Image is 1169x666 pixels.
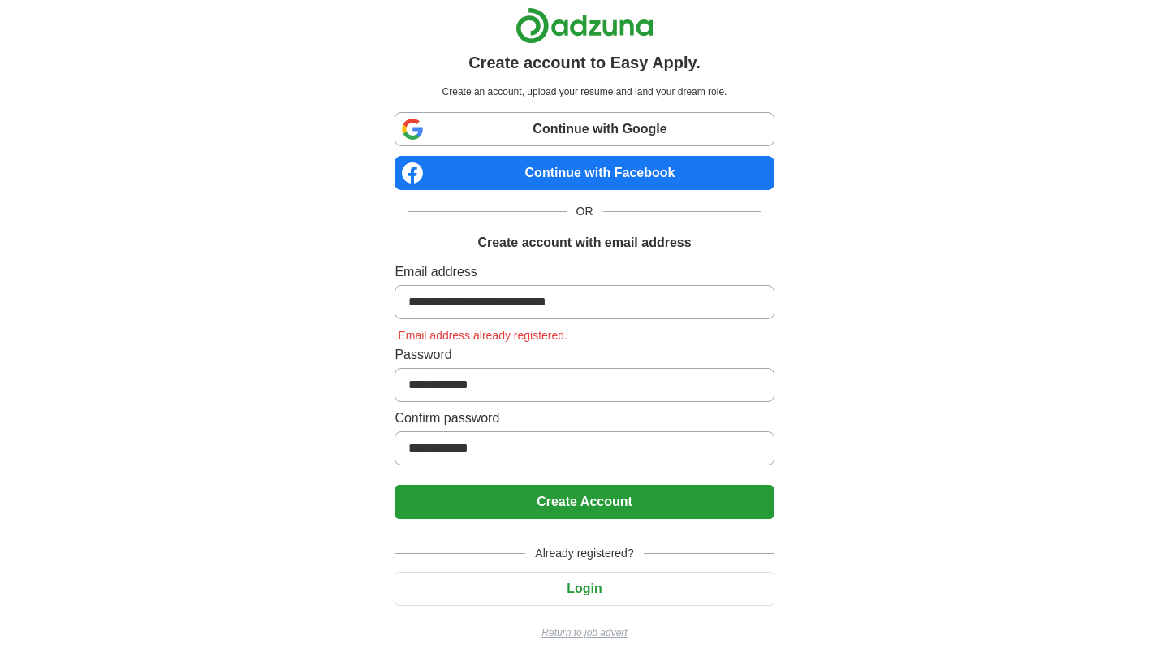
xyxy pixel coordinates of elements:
button: Login [395,572,774,606]
span: Email address already registered. [395,329,571,342]
h1: Create account with email address [477,233,691,253]
p: Create an account, upload your resume and land your dream role. [398,84,770,99]
a: Continue with Google [395,112,774,146]
label: Password [395,345,774,365]
a: Continue with Facebook [395,156,774,190]
img: Adzuna logo [515,7,654,44]
a: Return to job advert [395,625,774,640]
h1: Create account to Easy Apply. [468,50,701,75]
span: Already registered? [525,545,643,562]
label: Email address [395,262,774,282]
span: OR [567,203,603,220]
a: Login [395,582,774,595]
button: Create Account [395,485,774,519]
label: Confirm password [395,409,774,428]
